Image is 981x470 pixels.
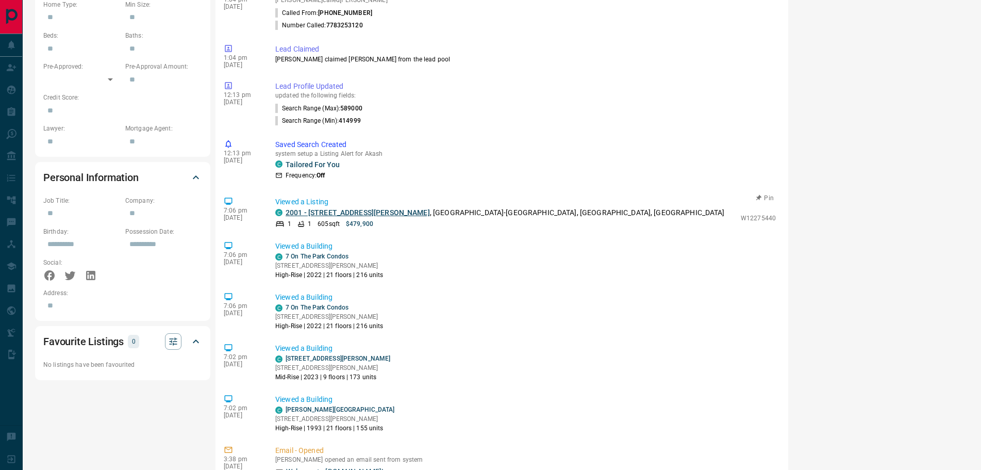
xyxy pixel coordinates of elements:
[224,258,260,266] p: [DATE]
[224,251,260,258] p: 7:06 pm
[275,321,384,331] p: High-Rise | 2022 | 21 floors | 216 units
[224,207,260,214] p: 7:06 pm
[275,116,361,125] p: Search Range (Min) :
[286,208,430,217] a: 2001 - [STREET_ADDRESS][PERSON_NAME]
[43,165,202,190] div: Personal Information
[275,241,776,252] p: Viewed a Building
[43,329,202,354] div: Favourite Listings0
[275,81,776,92] p: Lead Profile Updated
[318,9,372,17] span: [PHONE_NUMBER]
[286,207,725,218] p: , [GEOGRAPHIC_DATA]-[GEOGRAPHIC_DATA], [GEOGRAPHIC_DATA], [GEOGRAPHIC_DATA]
[224,214,260,221] p: [DATE]
[224,361,260,368] p: [DATE]
[43,360,202,369] p: No listings have been favourited
[275,8,372,18] p: Called From:
[131,336,136,347] p: 0
[326,22,363,29] span: 7783253120
[286,253,348,260] a: 7 On The Park Condos
[275,160,282,168] div: condos.ca
[43,62,120,71] p: Pre-Approved:
[43,31,120,40] p: Beds:
[275,445,776,456] p: Email - Opened
[275,312,384,321] p: [STREET_ADDRESS][PERSON_NAME]
[224,412,260,419] p: [DATE]
[317,172,325,179] strong: Off
[346,219,373,229] p: $479,900
[275,424,394,433] p: High-Rise | 1993 | 21 floors | 155 units
[224,353,260,361] p: 7:02 pm
[275,44,776,55] p: Lead Claimed
[275,21,363,30] p: Number Called:
[224,91,260,99] p: 12:13 pm
[224,310,260,317] p: [DATE]
[275,104,362,113] p: Search Range (Max) :
[275,261,384,270] p: [STREET_ADDRESS][PERSON_NAME]
[43,124,120,133] p: Lawyer:
[224,54,260,61] p: 1:04 pm
[224,3,260,10] p: [DATE]
[286,160,340,169] a: Tailored For You
[275,343,776,354] p: Viewed a Building
[286,171,325,180] p: Frequency:
[125,227,202,236] p: Possession Date:
[125,62,202,71] p: Pre-Approval Amount:
[125,196,202,205] p: Company:
[125,31,202,40] p: Baths:
[275,209,282,216] div: condos.ca
[286,304,348,311] a: 7 On The Park Condos
[741,214,776,223] p: W12275440
[125,124,202,133] p: Mortgage Agent:
[275,253,282,261] div: condos.ca
[43,333,124,350] h2: Favourite Listings
[224,61,260,69] p: [DATE]
[750,193,780,203] button: Pin
[224,302,260,310] p: 7:06 pm
[43,93,202,102] p: Credit Score:
[43,258,120,267] p: Social:
[275,363,390,372] p: [STREET_ADDRESS][PERSON_NAME]
[275,139,776,150] p: Saved Search Created
[275,150,776,157] p: system setup a Listing Alert for Akash
[286,355,390,362] a: [STREET_ADDRESS][PERSON_NAME]
[43,227,120,236] p: Birthday:
[224,456,260,463] p: 3:38 pm
[275,92,776,99] p: updated the following fields:
[288,219,291,229] p: 1
[275,292,776,303] p: Viewed a Building
[275,407,282,414] div: condos.ca
[275,414,394,424] p: [STREET_ADDRESS][PERSON_NAME]
[224,99,260,106] p: [DATE]
[275,304,282,312] div: condos.ca
[275,394,776,405] p: Viewed a Building
[224,463,260,470] p: [DATE]
[43,196,120,205] p: Job Title:
[43,288,202,298] p: Address:
[275,55,776,64] p: [PERSON_NAME] claimed [PERSON_NAME] from the lead pool
[339,117,361,124] span: 414999
[286,406,394,413] a: [PERSON_NAME][GEOGRAPHIC_DATA]
[43,169,139,186] h2: Personal Information
[340,105,362,112] span: 589000
[224,150,260,157] p: 12:13 pm
[224,157,260,164] p: [DATE]
[275,372,390,382] p: Mid-Rise | 2023 | 9 floors | 173 units
[308,219,311,229] p: 1
[275,270,384,280] p: High-Rise | 2022 | 21 floors | 216 units
[224,404,260,412] p: 7:02 pm
[275,355,282,363] div: condos.ca
[275,456,776,463] p: [PERSON_NAME] opened an email sent from system
[275,197,776,207] p: Viewed a Listing
[318,219,340,229] p: 605 sqft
